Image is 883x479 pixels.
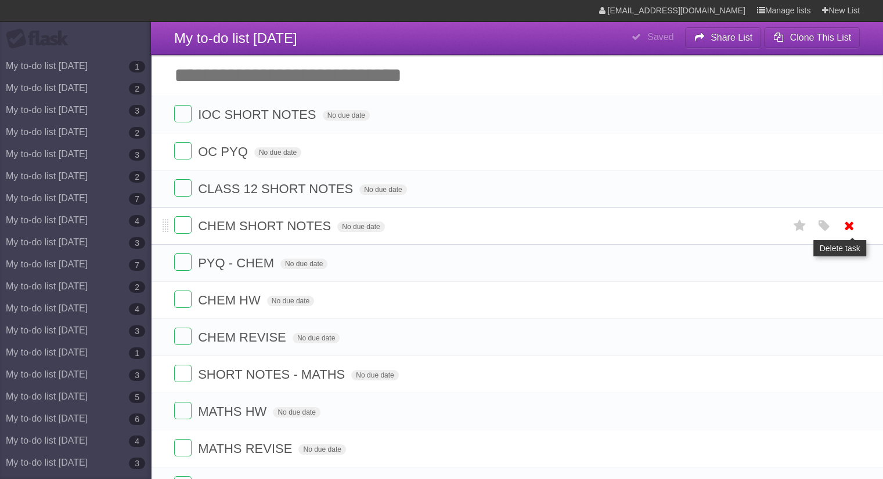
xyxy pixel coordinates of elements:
b: 5 [129,391,145,403]
span: SHORT NOTES - MATHS [198,367,348,382]
b: 2 [129,127,145,139]
button: Share List [685,27,762,48]
b: 1 [129,61,145,72]
b: 1 [129,347,145,359]
span: CHEM HW [198,293,264,307]
span: No due date [280,259,327,269]
label: Done [174,365,192,382]
b: Share List [711,32,752,42]
span: IOC SHORT NOTES [198,107,319,122]
span: No due date [254,147,301,158]
b: 3 [129,325,145,337]
span: PYQ - CHEM [198,256,277,270]
label: Done [174,328,192,345]
label: Done [174,105,192,122]
label: Done [174,253,192,271]
b: 2 [129,83,145,95]
b: 7 [129,259,145,271]
label: Star task [789,216,811,235]
label: Done [174,402,192,419]
span: CHEM SHORT NOTES [198,219,334,233]
label: Done [174,179,192,197]
b: 4 [129,436,145,447]
b: 3 [129,458,145,469]
label: Done [174,216,192,234]
b: 3 [129,105,145,117]
span: No due date [351,370,398,380]
b: 4 [129,215,145,227]
b: 3 [129,149,145,161]
span: No due date [323,110,370,121]
span: MATHS REVISE [198,441,295,456]
b: 2 [129,171,145,183]
span: CHEM REVISE [198,330,289,344]
label: Done [174,142,192,159]
span: No due date [337,222,384,232]
span: No due date [267,296,314,306]
b: Saved [647,32,673,42]
b: 3 [129,369,145,381]
button: Clone This List [764,27,860,48]
label: Done [174,291,192,308]
b: 7 [129,193,145,205]
span: No due date [273,407,320,418]
span: No due date [359,184,406,195]
span: No due date [293,333,340,343]
b: 4 [129,303,145,315]
b: 3 [129,237,145,249]
b: Clone This List [790,32,851,42]
div: Flask [6,28,75,49]
b: 6 [129,413,145,425]
b: 2 [129,281,145,293]
span: MATHS HW [198,404,269,419]
span: CLASS 12 SHORT NOTES [198,182,356,196]
span: My to-do list [DATE] [174,30,297,46]
span: No due date [298,444,345,455]
span: OC PYQ [198,144,251,159]
label: Done [174,439,192,456]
